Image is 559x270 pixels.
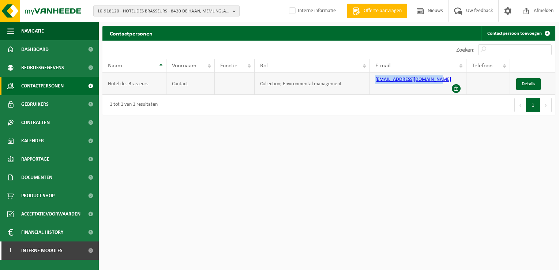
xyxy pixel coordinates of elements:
span: Financial History [21,223,63,241]
span: Rapportage [21,150,49,168]
span: E-mail [375,63,391,69]
span: Rol [260,63,268,69]
td: Contact [166,73,215,95]
span: Details [522,82,535,86]
button: Next [540,98,552,112]
span: Gebruikers [21,95,49,113]
button: 1 [526,98,540,112]
span: Contactpersonen [21,77,64,95]
a: [EMAIL_ADDRESS][DOMAIN_NAME] [375,77,451,82]
span: Contracten [21,113,50,132]
label: Zoeken: [456,47,474,53]
span: Functie [220,63,237,69]
a: Contactpersoon toevoegen [481,26,555,41]
a: Details [516,78,541,90]
span: Navigatie [21,22,44,40]
a: Offerte aanvragen [347,4,407,18]
button: 10-918120 - HOTEL DES BRASSEURS - 8420 DE HAAN, MEMLINGLAAN ZN [93,5,240,16]
h2: Contactpersonen [102,26,160,40]
span: Acceptatievoorwaarden [21,205,80,223]
span: Voornaam [172,63,196,69]
span: Interne modules [21,241,63,260]
span: 10-918120 - HOTEL DES BRASSEURS - 8420 DE HAAN, MEMLINGLAAN ZN [97,6,230,17]
td: Hotel des Brasseurs [102,73,166,95]
span: Kalender [21,132,44,150]
span: Documenten [21,168,52,187]
span: Naam [108,63,122,69]
label: Interne informatie [288,5,336,16]
button: Previous [514,98,526,112]
span: I [7,241,14,260]
span: Product Shop [21,187,55,205]
span: Bedrijfsgegevens [21,59,64,77]
span: Telefoon [472,63,492,69]
td: Collection; Environmental management [255,73,369,95]
div: 1 tot 1 van 1 resultaten [106,98,158,112]
span: Offerte aanvragen [362,7,404,15]
span: Dashboard [21,40,49,59]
